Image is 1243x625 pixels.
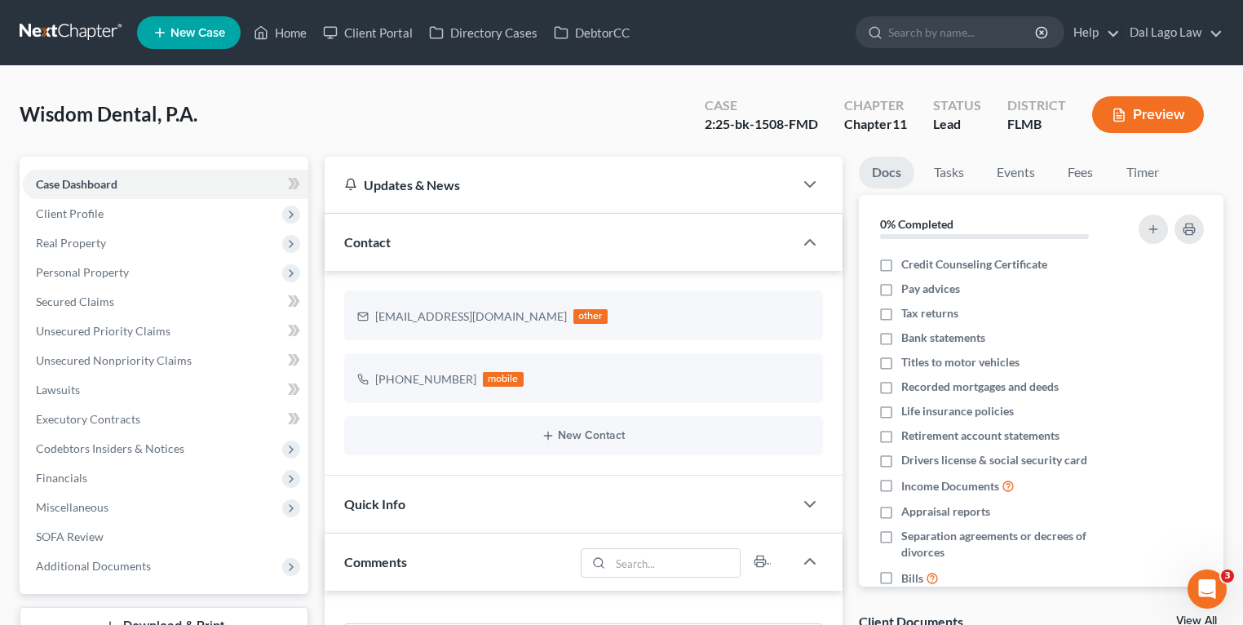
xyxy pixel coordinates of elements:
span: Bills [901,570,923,587]
a: DebtorCC [546,18,638,47]
span: New Case [170,27,225,39]
span: Credit Counseling Certificate [901,256,1047,273]
span: Quick Info [344,496,405,512]
a: SOFA Review [23,522,308,552]
span: Client Profile [36,206,104,220]
div: [EMAIL_ADDRESS][DOMAIN_NAME] [375,308,567,325]
span: Drivers license & social security card [901,452,1087,468]
div: Chapter [844,115,907,134]
a: Lawsuits [23,375,308,405]
span: Lawsuits [36,383,80,397]
div: Status [933,96,981,115]
div: FLMB [1007,115,1066,134]
span: Pay advices [901,281,960,297]
input: Search... [610,549,740,577]
span: Wisdom Dental, P.A. [20,102,197,126]
span: Real Property [36,236,106,250]
span: Bank statements [901,330,985,346]
span: Comments [344,554,407,570]
a: Help [1065,18,1120,47]
a: Client Portal [315,18,421,47]
a: Dal Lago Law [1121,18,1223,47]
strong: 0% Completed [880,217,953,231]
span: Unsecured Priority Claims [36,324,170,338]
input: Search by name... [888,17,1037,47]
span: Retirement account statements [901,428,1059,444]
div: [PHONE_NUMBER] [375,371,476,388]
span: Codebtors Insiders & Notices [36,441,184,455]
a: Executory Contracts [23,405,308,434]
div: 2:25-bk-1508-FMD [705,115,818,134]
div: other [573,309,608,324]
span: Titles to motor vehicles [901,354,1020,370]
span: Additional Documents [36,559,151,573]
span: Case Dashboard [36,177,117,191]
span: Appraisal reports [901,503,990,520]
iframe: Intercom live chat [1188,570,1227,609]
span: Recorded mortgages and deeds [901,379,1059,395]
span: 3 [1221,570,1234,583]
a: Unsecured Priority Claims [23,317,308,346]
div: Chapter [844,96,907,115]
div: Case [705,96,818,115]
span: Life insurance policies [901,403,1014,419]
button: Preview [1092,96,1204,133]
span: Unsecured Nonpriority Claims [36,353,192,367]
div: mobile [483,372,524,387]
a: Tasks [921,157,977,188]
div: Updates & News [344,176,774,193]
a: Events [984,157,1048,188]
span: SOFA Review [36,530,104,543]
span: Personal Property [36,265,129,279]
span: 11 [892,116,907,131]
span: Income Documents [901,478,999,494]
span: Separation agreements or decrees of divorces [901,528,1119,561]
span: Tax returns [901,305,958,321]
a: Unsecured Nonpriority Claims [23,346,308,375]
span: Contact [344,234,391,250]
a: Directory Cases [421,18,546,47]
a: Docs [859,157,914,188]
span: Executory Contracts [36,412,140,426]
span: Miscellaneous [36,500,108,514]
div: Lead [933,115,981,134]
button: New Contact [357,429,810,442]
div: District [1007,96,1066,115]
span: Financials [36,471,87,485]
a: Fees [1055,157,1107,188]
a: Timer [1113,157,1172,188]
a: Home [246,18,315,47]
a: Secured Claims [23,287,308,317]
span: Secured Claims [36,295,114,308]
a: Case Dashboard [23,170,308,199]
